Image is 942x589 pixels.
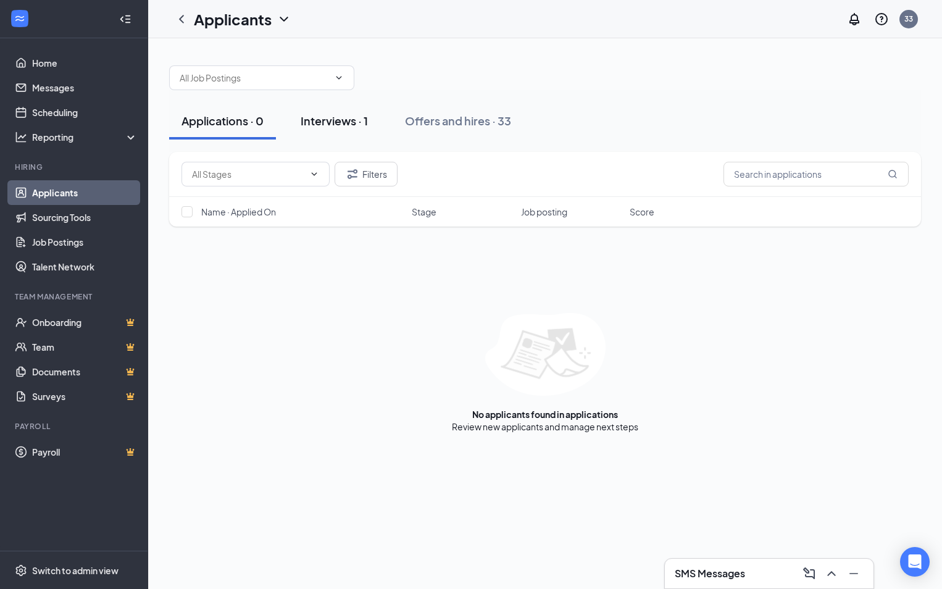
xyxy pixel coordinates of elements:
svg: ChevronLeft [174,12,189,27]
div: Open Intercom Messenger [900,547,930,577]
svg: ChevronDown [334,73,344,83]
button: Minimize [844,564,864,583]
svg: Minimize [846,566,861,581]
svg: QuestionInfo [874,12,889,27]
svg: ChevronDown [277,12,291,27]
div: Hiring [15,162,135,172]
span: Score [630,206,654,218]
button: Filter Filters [335,162,398,186]
span: Job posting [521,206,567,218]
svg: ComposeMessage [802,566,817,581]
a: DocumentsCrown [32,359,138,384]
div: Applications · 0 [181,113,264,128]
svg: Settings [15,564,27,577]
a: Messages [32,75,138,100]
svg: Filter [345,167,360,182]
div: Offers and hires · 33 [405,113,511,128]
img: empty-state [485,313,606,396]
svg: MagnifyingGlass [888,169,898,179]
button: ComposeMessage [799,564,819,583]
input: All Job Postings [180,71,329,85]
div: Switch to admin view [32,564,119,577]
div: No applicants found in applications [472,408,618,420]
div: Payroll [15,421,135,432]
a: Scheduling [32,100,138,125]
a: TeamCrown [32,335,138,359]
svg: Collapse [119,13,131,25]
a: Sourcing Tools [32,205,138,230]
a: Applicants [32,180,138,205]
span: Name · Applied On [201,206,276,218]
input: Search in applications [723,162,909,186]
a: PayrollCrown [32,440,138,464]
a: OnboardingCrown [32,310,138,335]
span: Stage [412,206,436,218]
input: All Stages [192,167,304,181]
svg: ChevronDown [309,169,319,179]
h3: SMS Messages [675,567,745,580]
a: Talent Network [32,254,138,279]
svg: ChevronUp [824,566,839,581]
div: 33 [904,14,913,24]
a: Job Postings [32,230,138,254]
svg: Notifications [847,12,862,27]
div: Team Management [15,291,135,302]
a: Home [32,51,138,75]
div: Review new applicants and manage next steps [452,420,638,433]
div: Reporting [32,131,138,143]
a: SurveysCrown [32,384,138,409]
button: ChevronUp [822,564,841,583]
svg: WorkstreamLogo [14,12,26,25]
div: Interviews · 1 [301,113,368,128]
h1: Applicants [194,9,272,30]
svg: Analysis [15,131,27,143]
